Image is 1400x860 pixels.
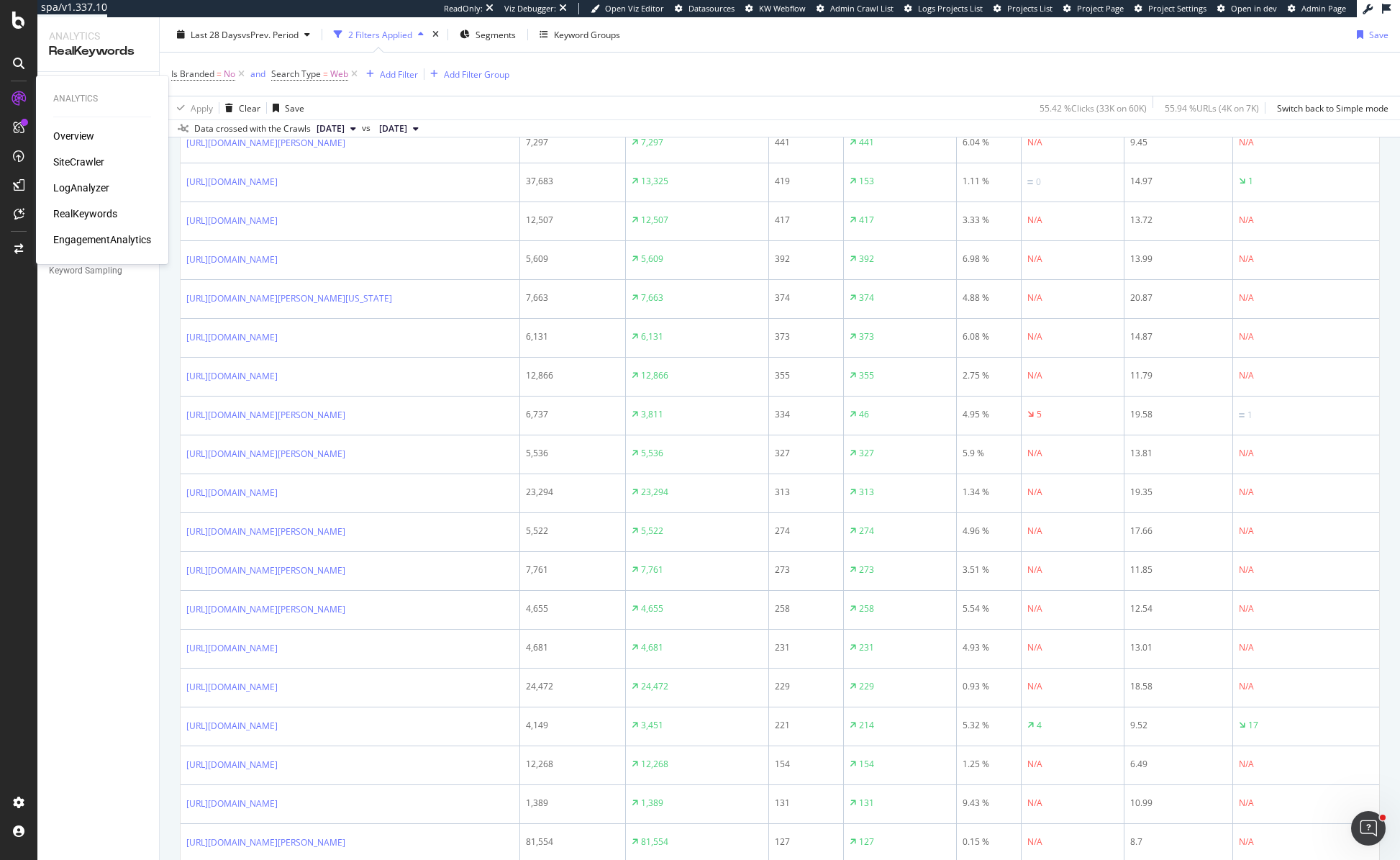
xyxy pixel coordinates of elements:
[317,122,345,135] span: 2025 Aug. 25th
[1027,602,1042,615] div: N/A
[859,291,874,304] div: 374
[963,641,1015,654] div: 4.93 %
[526,602,619,615] div: 4,655
[1239,136,1254,149] div: N/A
[53,232,151,247] a: EngagementAnalytics
[1239,291,1254,304] div: N/A
[904,3,983,14] a: Logs Projects List
[267,96,304,119] button: Save
[380,68,418,80] div: Add Filter
[641,330,663,343] div: 6,131
[186,330,278,345] a: [URL][DOMAIN_NAME]
[963,447,1015,460] div: 5.9 %
[641,680,668,693] div: 24,472
[186,563,345,578] a: [URL][DOMAIN_NAME][PERSON_NAME]
[859,797,874,810] div: 131
[775,486,837,499] div: 313
[1130,447,1227,460] div: 13.81
[641,641,663,654] div: 4,681
[859,680,874,693] div: 229
[526,719,619,732] div: 4,149
[963,408,1015,421] div: 4.95 %
[1369,28,1388,40] div: Save
[53,207,117,221] div: RealKeywords
[859,602,874,615] div: 258
[1007,3,1053,14] span: Projects List
[963,719,1015,732] div: 5.32 %
[554,28,620,40] div: Keyword Groups
[476,28,516,40] span: Segments
[859,447,874,460] div: 327
[1037,719,1042,732] div: 4
[1036,176,1041,189] div: 0
[641,836,668,848] div: 81,554
[285,101,304,114] div: Save
[994,3,1053,14] a: Projects List
[237,711,258,740] span: 😐
[775,253,837,266] div: 392
[191,28,242,40] span: Last 28 Days
[775,408,837,421] div: 334
[1130,525,1227,538] div: 17.66
[859,136,874,149] div: 441
[186,214,278,228] a: [URL][DOMAIN_NAME]
[641,447,663,460] div: 5,536
[859,486,874,499] div: 313
[526,408,619,421] div: 6,737
[526,291,619,304] div: 7,663
[859,525,874,538] div: 274
[186,797,278,811] a: [URL][DOMAIN_NAME]
[963,136,1015,149] div: 6.04 %
[775,175,837,188] div: 419
[526,486,619,499] div: 23,294
[963,369,1015,382] div: 2.75 %
[171,96,213,119] button: Apply
[963,563,1015,576] div: 3.51 %
[53,155,104,169] a: SiteCrawler
[190,758,305,769] a: Open in help center
[1248,175,1253,188] div: 1
[859,175,874,188] div: 153
[1040,101,1147,114] div: 55.42 % Clicks ( 33K on 60K )
[444,68,509,80] div: Add Filter Group
[1130,291,1227,304] div: 20.87
[250,67,265,81] button: and
[1239,447,1254,460] div: N/A
[49,43,147,60] div: RealKeywords
[1027,447,1042,460] div: N/A
[432,6,460,33] button: Collapse window
[229,711,266,740] span: neutral face reaction
[1063,3,1124,14] a: Project Page
[191,101,213,114] div: Apply
[250,68,265,80] div: and
[859,641,874,654] div: 231
[688,3,735,14] span: Datasources
[49,263,122,279] div: Keyword Sampling
[775,680,837,693] div: 229
[460,6,486,32] div: Close
[526,797,619,810] div: 1,389
[373,120,424,137] button: [DATE]
[1027,758,1042,771] div: N/A
[775,758,837,771] div: 154
[224,64,235,84] span: No
[641,253,663,266] div: 5,609
[641,175,668,188] div: 13,325
[1239,253,1254,266] div: N/A
[186,525,345,539] a: [URL][DOMAIN_NAME][PERSON_NAME]
[641,408,663,421] div: 3,811
[963,214,1015,227] div: 3.33 %
[1135,3,1206,14] a: Project Settings
[1130,563,1227,576] div: 11.85
[311,120,362,137] button: [DATE]
[641,563,663,576] div: 7,761
[918,3,983,14] span: Logs Projects List
[17,697,478,712] div: Did this answer your question?
[49,29,147,43] div: Analytics
[186,719,278,733] a: [URL][DOMAIN_NAME]
[1239,330,1254,343] div: N/A
[526,563,619,576] div: 7,761
[1239,758,1254,771] div: N/A
[830,3,894,14] span: Admin Crawl List
[859,214,874,227] div: 417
